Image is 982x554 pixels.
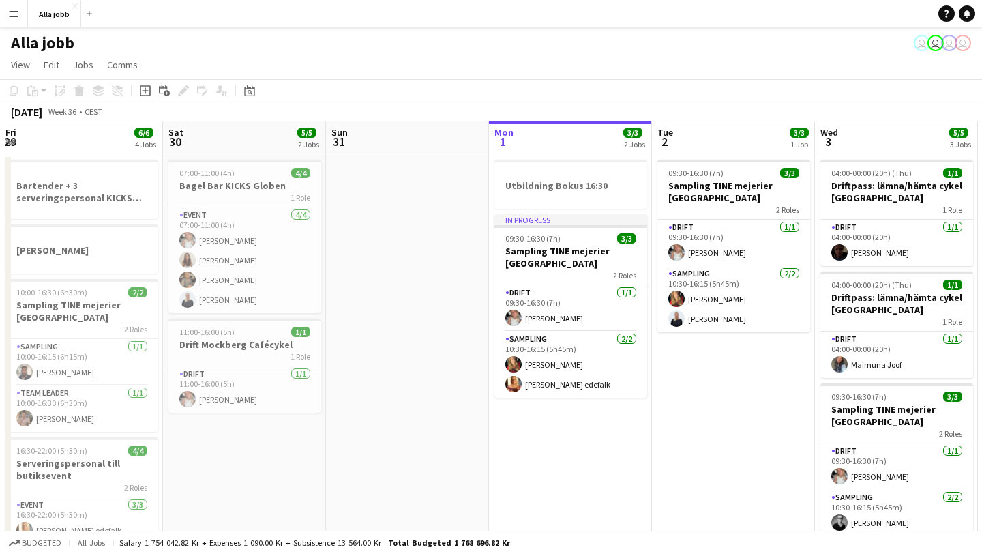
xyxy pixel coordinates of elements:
[124,324,147,334] span: 2 Roles
[820,126,838,138] span: Wed
[298,139,319,149] div: 2 Jobs
[914,35,930,51] app-user-avatar: Hedda Lagerbielke
[820,403,973,428] h3: Sampling TINE mejerier [GEOGRAPHIC_DATA]
[494,179,647,192] h3: Utbildning Bokus 16:30
[168,160,321,313] app-job-card: 07:00-11:00 (4h)4/4Bagel Bar KICKS Globen1 RoleEvent4/407:00-11:00 (4h)[PERSON_NAME][PERSON_NAME]...
[168,207,321,313] app-card-role: Event4/407:00-11:00 (4h)[PERSON_NAME][PERSON_NAME][PERSON_NAME][PERSON_NAME]
[28,1,81,27] button: Alla jobb
[942,205,962,215] span: 1 Role
[943,280,962,290] span: 1/1
[623,128,642,138] span: 3/3
[494,126,514,138] span: Mon
[11,105,42,119] div: [DATE]
[16,287,87,297] span: 10:00-16:30 (6h30m)
[134,128,153,138] span: 6/6
[657,160,810,332] app-job-card: 09:30-16:30 (7h)3/3Sampling TINE mejerier [GEOGRAPHIC_DATA]2 RolesDrift1/109:30-16:30 (7h)[PERSON...
[494,160,647,209] app-job-card: Utbildning Bokus 16:30
[494,214,647,398] div: In progress09:30-16:30 (7h)3/3Sampling TINE mejerier [GEOGRAPHIC_DATA]2 RolesDrift1/109:30-16:30 ...
[927,35,944,51] app-user-avatar: Hedda Lagerbielke
[939,428,962,439] span: 2 Roles
[668,168,724,178] span: 09:30-16:30 (7h)
[820,179,973,204] h3: Driftpass: lämna/hämta cykel [GEOGRAPHIC_DATA]
[818,134,838,149] span: 3
[820,272,973,378] app-job-card: 04:00-00:00 (20h) (Thu)1/1Driftpass: lämna/hämta cykel [GEOGRAPHIC_DATA]1 RoleDrift1/104:00-00:00...
[494,245,647,269] h3: Sampling TINE mejerier [GEOGRAPHIC_DATA]
[291,351,310,362] span: 1 Role
[5,179,158,204] h3: Bartender + 3 serveringspersonal KICKS Globen
[297,128,316,138] span: 5/5
[613,270,636,280] span: 2 Roles
[291,192,310,203] span: 1 Role
[168,338,321,351] h3: Drift Mockberg Cafécykel
[128,287,147,297] span: 2/2
[168,179,321,192] h3: Bagel Bar KICKS Globen
[5,279,158,432] app-job-card: 10:00-16:30 (6h30m)2/2Sampling TINE mejerier [GEOGRAPHIC_DATA]2 RolesSampling1/110:00-16:15 (6h15...
[949,128,968,138] span: 5/5
[820,160,973,266] div: 04:00-00:00 (20h) (Thu)1/1Driftpass: lämna/hämta cykel [GEOGRAPHIC_DATA]1 RoleDrift1/104:00-00:00...
[5,244,158,257] h3: [PERSON_NAME]
[38,56,65,74] a: Edit
[5,385,158,432] app-card-role: Team Leader1/110:00-16:30 (6h30m)[PERSON_NAME]
[168,319,321,413] app-job-card: 11:00-16:00 (5h)1/1Drift Mockberg Cafécykel1 RoleDrift1/111:00-16:00 (5h)[PERSON_NAME]
[5,299,158,323] h3: Sampling TINE mejerier [GEOGRAPHIC_DATA]
[941,35,957,51] app-user-avatar: Emil Hasselberg
[942,317,962,327] span: 1 Role
[22,538,61,548] span: Budgeted
[11,33,74,53] h1: Alla jobb
[16,446,87,456] span: 16:30-22:00 (5h30m)
[329,134,348,149] span: 31
[3,134,16,149] span: 29
[820,443,973,490] app-card-role: Drift1/109:30-16:30 (7h)[PERSON_NAME]
[657,220,810,266] app-card-role: Drift1/109:30-16:30 (7h)[PERSON_NAME]
[73,59,93,71] span: Jobs
[657,266,810,332] app-card-role: Sampling2/210:30-16:15 (5h45m)[PERSON_NAME][PERSON_NAME]
[820,332,973,378] app-card-role: Drift1/104:00-00:00 (20h)Maimuna Joof
[790,128,809,138] span: 3/3
[124,482,147,493] span: 2 Roles
[5,457,158,482] h3: Serveringspersonal till butiksevent
[291,168,310,178] span: 4/4
[388,538,510,548] span: Total Budgeted 1 768 696.82 kr
[950,139,971,149] div: 3 Jobs
[68,56,99,74] a: Jobs
[820,291,973,316] h3: Driftpass: lämna/hämta cykel [GEOGRAPHIC_DATA]
[119,538,510,548] div: Salary 1 754 042.82 kr + Expenses 1 090.00 kr + Subsistence 13 564.00 kr =
[5,126,16,138] span: Fri
[5,56,35,74] a: View
[5,339,158,385] app-card-role: Sampling1/110:00-16:15 (6h15m)[PERSON_NAME]
[75,538,108,548] span: All jobs
[128,446,147,456] span: 4/4
[492,134,514,149] span: 1
[790,139,808,149] div: 1 Job
[168,126,183,138] span: Sat
[45,106,79,117] span: Week 36
[624,139,645,149] div: 2 Jobs
[5,160,158,219] app-job-card: Bartender + 3 serveringspersonal KICKS Globen
[7,536,63,551] button: Budgeted
[943,392,962,402] span: 3/3
[657,179,810,204] h3: Sampling TINE mejerier [GEOGRAPHIC_DATA]
[657,126,673,138] span: Tue
[655,134,673,149] span: 2
[166,134,183,149] span: 30
[331,126,348,138] span: Sun
[820,220,973,266] app-card-role: Drift1/104:00-00:00 (20h)[PERSON_NAME]
[943,168,962,178] span: 1/1
[617,233,636,244] span: 3/3
[11,59,30,71] span: View
[102,56,143,74] a: Comms
[5,224,158,274] app-job-card: [PERSON_NAME]
[494,285,647,332] app-card-role: Drift1/109:30-16:30 (7h)[PERSON_NAME]
[291,327,310,337] span: 1/1
[168,366,321,413] app-card-role: Drift1/111:00-16:00 (5h)[PERSON_NAME]
[179,168,235,178] span: 07:00-11:00 (4h)
[107,59,138,71] span: Comms
[776,205,799,215] span: 2 Roles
